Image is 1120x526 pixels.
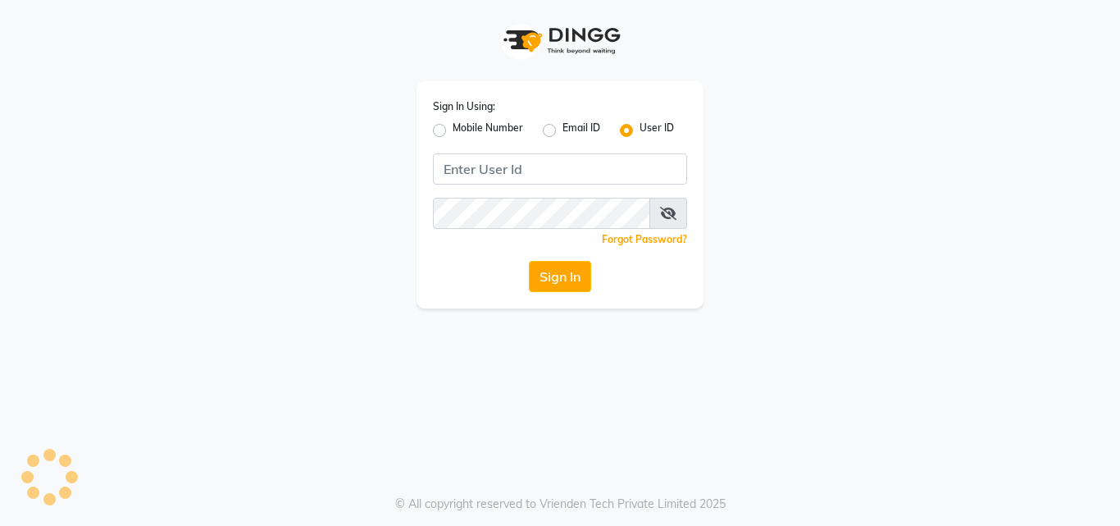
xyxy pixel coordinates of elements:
input: Username [433,153,687,185]
input: Username [433,198,650,229]
label: Mobile Number [453,121,523,140]
img: logo1.svg [494,16,626,65]
a: Forgot Password? [602,233,687,245]
label: User ID [640,121,674,140]
label: Sign In Using: [433,99,495,114]
button: Sign In [529,261,591,292]
label: Email ID [562,121,600,140]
